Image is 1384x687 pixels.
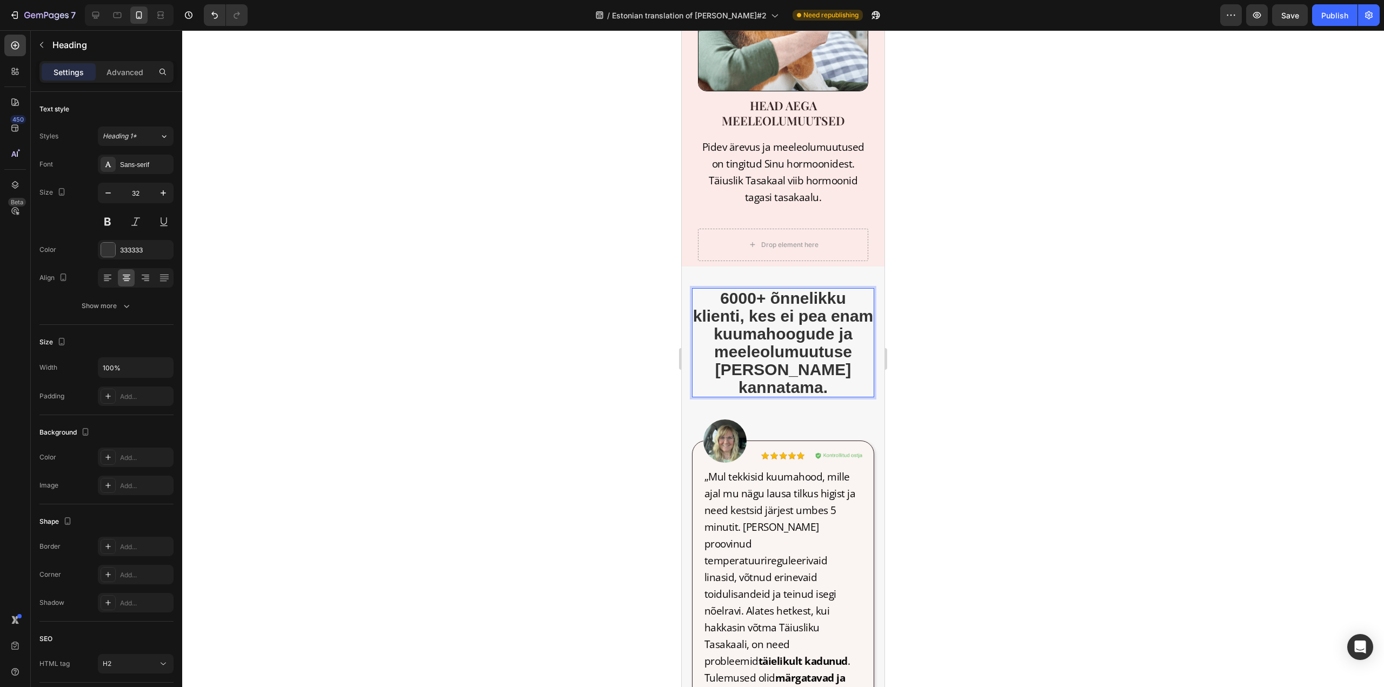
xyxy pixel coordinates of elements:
[39,452,56,462] div: Color
[607,10,610,21] span: /
[82,301,132,311] div: Show more
[612,10,767,21] span: Estonian translation of [PERSON_NAME]#2
[39,570,61,579] div: Corner
[39,425,92,440] div: Background
[52,38,169,51] p: Heading
[10,115,26,124] div: 450
[107,66,143,78] p: Advanced
[98,358,173,377] input: Auto
[1347,634,1373,660] div: Open Intercom Messenger
[39,542,61,551] div: Border
[23,438,181,673] p: „Mul tekkisid kuumahood, mille ajal mu nägu lausa tilkus higist ja need kestsid järjest umbes 5 m...
[120,453,171,463] div: Add...
[39,598,64,608] div: Shadow
[39,185,68,200] div: Size
[1281,11,1299,20] span: Save
[39,131,58,141] div: Styles
[98,654,174,673] button: H2
[54,66,84,78] p: Settings
[103,131,137,141] span: Heading 1*
[39,271,70,285] div: Align
[39,659,70,669] div: HTML tag
[120,392,171,402] div: Add...
[1272,4,1308,26] button: Save
[682,30,884,687] iframe: Design area
[120,160,171,170] div: Sans-serif
[77,624,166,638] strong: täielikult kadunud
[39,481,58,490] div: Image
[1321,10,1348,21] div: Publish
[39,245,56,255] div: Color
[39,363,57,372] div: Width
[39,634,52,644] div: SEO
[39,335,68,350] div: Size
[120,542,171,552] div: Add...
[803,10,859,20] span: Need republishing
[71,9,76,22] p: 7
[120,570,171,580] div: Add...
[39,391,64,401] div: Padding
[4,4,81,26] button: 7
[204,4,248,26] div: Undo/Redo
[39,296,174,316] button: Show more
[1312,4,1358,26] button: Publish
[8,198,26,206] div: Beta
[103,659,111,668] span: H2
[23,641,164,671] strong: märgatavad ja püsivad
[120,598,171,608] div: Add...
[39,104,69,114] div: Text style
[98,126,174,146] button: Heading 1*
[120,481,171,491] div: Add...
[39,159,53,169] div: Font
[120,245,171,255] div: 333333
[39,515,74,529] div: Shape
